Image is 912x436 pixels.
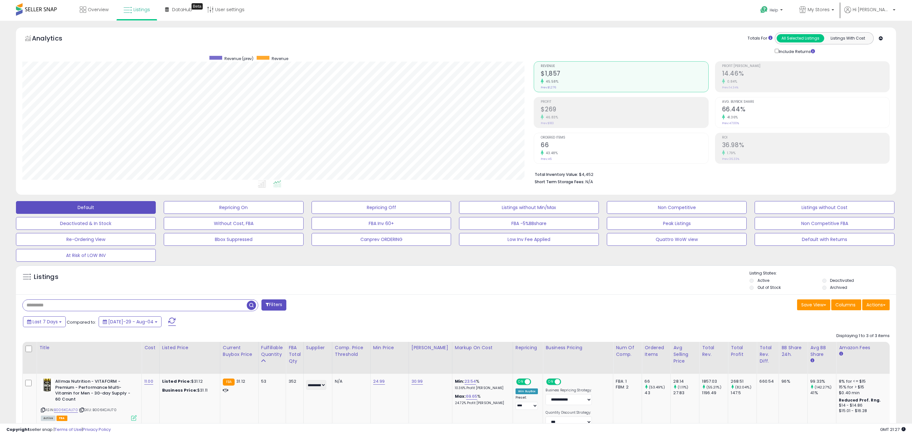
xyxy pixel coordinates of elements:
[459,201,599,214] button: Listings without Min/Max
[546,410,592,415] label: Quantity Discount Strategy:
[164,217,304,230] button: Without Cost, FBA
[16,249,156,262] button: At Risk of LOW INV
[261,344,283,358] div: Fulfillable Quantity
[760,6,768,14] i: Get Help
[373,344,406,351] div: Min Price
[83,426,111,432] a: Privacy Policy
[541,141,708,150] h2: 66
[722,86,738,89] small: Prev: 14.34%
[755,217,894,230] button: Non Competitive FBA
[735,385,751,390] small: (82.04%)
[535,172,578,177] b: Total Inventory Value:
[172,6,192,13] span: DataHub
[702,344,725,358] div: Total Rev.
[731,390,757,396] div: 147.5
[223,344,256,358] div: Current Buybox Price
[223,379,235,386] small: FBA
[516,344,540,351] div: Repricing
[770,48,823,55] div: Include Returns
[164,201,304,214] button: Repricing On
[535,179,584,184] b: Short Term Storage Fees:
[560,379,570,385] span: OFF
[755,233,894,246] button: Default with Returns
[673,390,699,396] div: 27.83
[757,278,769,283] label: Active
[67,319,96,325] span: Compared to:
[455,344,510,351] div: Markup on Cost
[725,79,737,84] small: 0.84%
[781,379,803,384] div: 96%
[757,285,781,290] label: Out of Stock
[261,299,286,311] button: Filters
[777,34,824,42] button: All Selected Listings
[541,70,708,79] h2: $1,857
[880,426,906,432] span: 2025-08-13 21:27 GMT
[312,201,451,214] button: Repricing Off
[810,344,833,358] div: Avg BB Share
[464,378,476,385] a: 23.54
[616,344,639,358] div: Num of Comp.
[261,379,281,384] div: 53
[544,79,558,84] small: 45.58%
[335,344,368,358] div: Comp. Price Threshold
[162,378,191,384] b: Listed Price:
[755,201,894,214] button: Listings without Cost
[23,316,66,327] button: Last 7 Days
[839,390,892,396] div: $0.40 min
[335,379,366,384] div: N/A
[236,378,245,384] span: 31.12
[466,393,478,400] a: 69.65
[839,403,892,408] div: $14 - $14.86
[34,273,58,282] h5: Listings
[810,379,836,384] div: 99.33%
[644,390,670,396] div: 43
[836,333,890,339] div: Displaying 1 to 3 of 3 items
[839,408,892,414] div: $15.01 - $16.28
[722,136,889,139] span: ROI
[702,379,728,384] div: 1857.03
[541,136,708,139] span: Ordered Items
[815,385,832,390] small: (142.27%)
[516,395,538,410] div: Preset:
[32,34,75,44] h5: Analytics
[616,379,637,384] div: FBA: 1
[781,344,805,358] div: BB Share 24h.
[530,379,540,385] span: OFF
[722,100,889,104] span: Avg. Buybox Share
[55,426,82,432] a: Terms of Use
[547,379,555,385] span: ON
[770,7,778,13] span: Help
[810,390,836,396] div: 41%
[541,121,554,125] small: Prev: $183
[411,378,423,385] a: 30.99
[455,378,464,384] b: Min:
[649,385,665,390] small: (53.49%)
[133,6,150,13] span: Listings
[678,385,689,390] small: (1.11%)
[452,342,513,374] th: The percentage added to the cost of goods (COGS) that forms the calculator for Min & Max prices.
[839,397,881,403] b: Reduced Prof. Rng.
[755,1,789,21] a: Help
[517,379,525,385] span: ON
[546,388,592,393] label: Business Repricing Strategy:
[33,319,58,325] span: Last 7 Days
[759,379,774,384] div: 660.54
[797,299,830,310] button: Save View
[99,316,162,327] button: [DATE]-29 - Aug-04
[673,344,697,365] div: Avg Selling Price
[839,351,843,357] small: Amazon Fees.
[306,344,329,351] div: Supplier
[144,344,157,351] div: Cost
[192,3,203,10] div: Tooltip anchor
[455,393,466,399] b: Max:
[88,6,109,13] span: Overview
[16,217,156,230] button: Deactivated & In Stock
[607,217,747,230] button: Peak Listings
[16,233,156,246] button: Re-Ordering View
[810,358,814,364] small: Avg BB Share.
[853,6,891,13] span: Hi [PERSON_NAME]
[541,100,708,104] span: Profit
[312,233,451,246] button: Canprev ORDERING
[373,378,385,385] a: 24.99
[39,344,139,351] div: Title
